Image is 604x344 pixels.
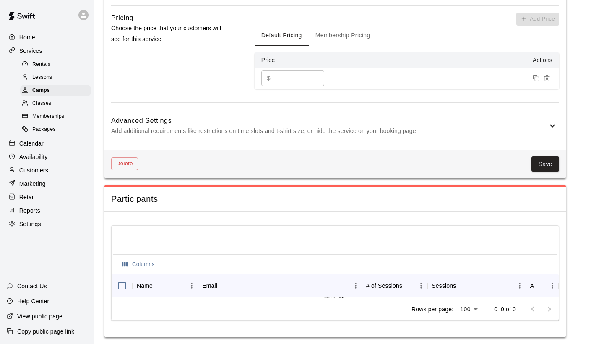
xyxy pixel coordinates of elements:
[457,303,481,315] div: 100
[19,193,35,201] p: Retail
[530,274,534,297] div: Actions
[7,218,88,230] a: Settings
[111,109,559,143] div: Advanced SettingsAdd additional requirements like restrictions on time slots and t-shirt size, or...
[32,86,50,95] span: Camps
[20,124,91,136] div: Packages
[19,206,40,215] p: Reports
[494,305,516,313] p: 0–0 of 0
[111,126,547,136] p: Add additional requirements like restrictions on time slots and t-shirt size, or hide the service...
[526,274,559,297] div: Actions
[19,180,46,188] p: Marketing
[153,280,164,292] button: Sort
[19,153,48,161] p: Availability
[217,280,229,292] button: Sort
[202,274,217,297] div: Email
[427,274,526,297] div: Sessions
[32,73,52,82] span: Lessons
[20,110,94,123] a: Memberships
[309,26,377,46] button: Membership Pricing
[20,59,91,70] div: Rentals
[20,98,91,109] div: Classes
[534,280,546,292] button: Sort
[7,177,88,190] a: Marketing
[20,72,91,83] div: Lessons
[7,204,88,217] a: Reports
[19,33,35,42] p: Home
[137,274,153,297] div: Name
[111,23,228,44] p: Choose the price that your customers will see for this service
[17,297,49,305] p: Help Center
[19,47,42,55] p: Services
[7,164,88,177] a: Customers
[7,137,88,150] a: Calendar
[531,73,542,83] button: Duplicate price
[255,26,309,46] button: Default Pricing
[20,84,94,97] a: Camps
[32,60,51,69] span: Rentals
[255,52,338,68] th: Price
[20,97,94,110] a: Classes
[415,279,427,292] button: Menu
[120,258,157,271] button: Select columns
[133,274,198,297] div: Name
[411,305,453,313] p: Rows per page:
[366,274,402,297] div: # of Sessions
[111,13,133,23] h6: Pricing
[17,282,47,290] p: Contact Us
[402,280,414,292] button: Sort
[111,193,559,205] span: Participants
[19,139,44,148] p: Calendar
[32,125,56,134] span: Packages
[7,151,88,163] a: Availability
[432,274,456,297] div: Sessions
[20,58,94,71] a: Rentals
[198,274,362,297] div: Email
[531,156,559,172] button: Save
[32,99,51,108] span: Classes
[7,44,88,57] a: Services
[456,280,468,292] button: Sort
[267,74,271,83] p: $
[19,220,41,228] p: Settings
[20,85,91,96] div: Camps
[111,115,547,126] h6: Advanced Settings
[7,31,88,44] a: Home
[17,327,74,336] p: Copy public page link
[338,52,559,68] th: Actions
[349,279,362,292] button: Menu
[513,279,526,292] button: Menu
[20,123,94,136] a: Packages
[7,191,88,203] a: Retail
[112,297,559,298] div: No rows
[19,166,48,175] p: Customers
[20,111,91,122] div: Memberships
[32,112,64,121] span: Memberships
[111,157,138,170] button: Delete
[546,279,559,292] button: Menu
[542,73,552,83] button: Remove price
[185,279,198,292] button: Menu
[20,71,94,84] a: Lessons
[362,274,427,297] div: # of Sessions
[17,312,62,321] p: View public page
